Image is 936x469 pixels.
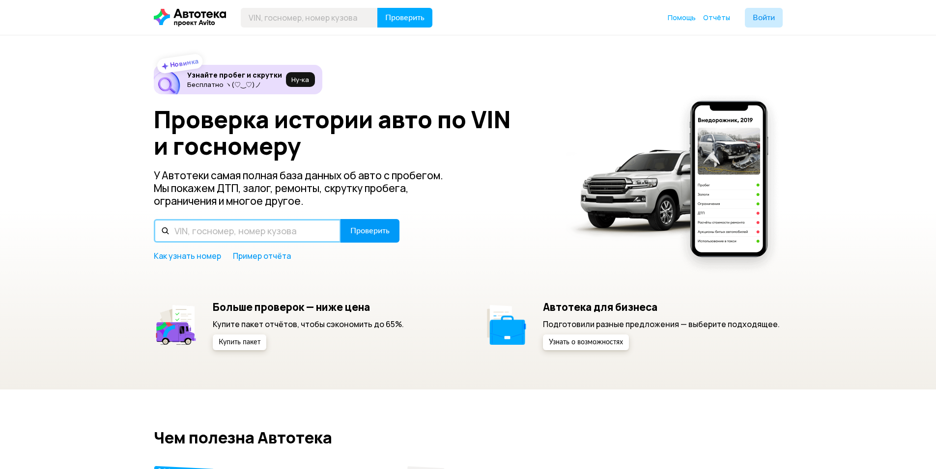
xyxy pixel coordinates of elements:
input: VIN, госномер, номер кузова [241,8,378,28]
button: Войти [745,8,783,28]
strong: Новинка [169,56,199,69]
h5: Больше проверок — ниже цена [213,301,404,313]
h5: Автотека для бизнеса [543,301,780,313]
p: Бесплатно ヽ(♡‿♡)ノ [187,81,282,88]
span: Ну‑ка [291,76,309,83]
h1: Проверка истории авто по VIN и госномеру [154,106,553,159]
a: Отчёты [703,13,730,23]
button: Купить пакет [213,334,266,350]
button: Проверить [340,219,399,243]
h2: Чем полезна Автотека [154,429,783,446]
a: Пример отчёта [233,250,291,261]
span: Купить пакет [219,339,260,346]
button: Узнать о возможностях [543,334,629,350]
a: Помощь [668,13,696,23]
span: Войти [753,14,775,22]
p: У Автотеки самая полная база данных об авто с пробегом. Мы покажем ДТП, залог, ремонты, скрутку п... [154,169,459,207]
span: Отчёты [703,13,730,22]
input: VIN, госномер, номер кузова [154,219,341,243]
p: Подготовили разные предложения — выберите подходящее. [543,319,780,330]
p: Купите пакет отчётов, чтобы сэкономить до 65%. [213,319,404,330]
span: Проверить [350,227,390,235]
h6: Узнайте пробег и скрутки [187,71,282,80]
button: Проверить [377,8,432,28]
span: Помощь [668,13,696,22]
a: Как узнать номер [154,250,221,261]
span: Узнать о возможностях [549,339,623,346]
span: Проверить [385,14,425,22]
